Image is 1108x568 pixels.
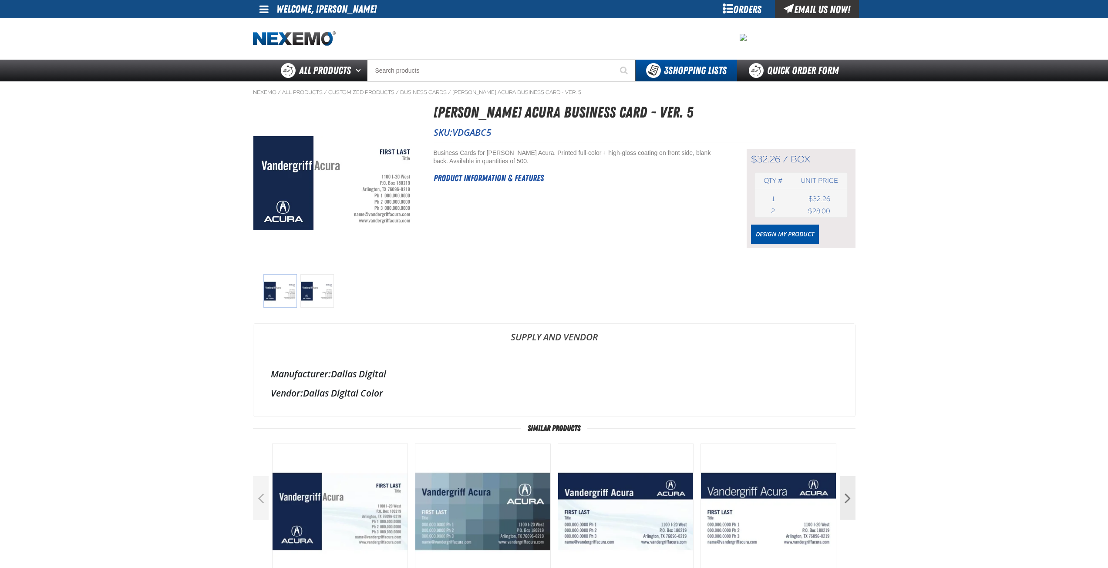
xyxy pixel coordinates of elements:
[253,31,336,47] a: Home
[271,368,838,380] div: Dallas Digital
[448,89,451,96] span: /
[791,173,847,189] th: Unit price
[253,89,276,96] a: Nexemo
[328,89,394,96] a: Customized Products
[434,149,725,165] div: Business Cards for [PERSON_NAME] Acura. Printed full-color + high-gloss coating on front side, bl...
[614,60,636,81] button: Start Searching
[353,60,367,81] button: Open All Products pages
[253,31,336,47] img: Nexemo logo
[740,34,747,41] img: 08cb5c772975e007c414e40fb9967a9c.jpeg
[278,89,281,96] span: /
[253,89,855,96] nav: Breadcrumbs
[791,205,847,217] td: $28.00
[755,173,792,189] th: Qty #
[737,60,855,81] a: Quick Order Form
[300,274,334,308] img: Vandergriff Acura Business Card - Ver. 5
[400,89,447,96] a: Business Cards
[271,387,303,399] label: Vendor:
[751,225,819,244] a: Design My Product
[791,193,847,205] td: $32.26
[282,89,323,96] a: All Products
[783,154,788,165] span: /
[271,368,331,380] label: Manufacturer:
[521,424,587,433] span: Similar Products
[751,154,780,165] span: $32.26
[299,63,351,78] span: All Products
[271,387,838,399] div: Dallas Digital Color
[253,476,269,520] button: Previous
[771,207,775,215] span: 2
[772,195,775,203] span: 1
[434,101,855,124] h1: [PERSON_NAME] Acura Business Card - Ver. 5
[396,89,399,96] span: /
[253,136,418,230] img: Vandergriff Acura Business Card - Ver. 5
[434,171,725,185] h2: Product Information & Features
[664,64,727,77] span: Shopping Lists
[452,126,492,138] span: VDGABC5
[434,126,855,138] p: SKU:
[367,60,636,81] input: Search
[636,60,737,81] button: You have 3 Shopping Lists. Open to view details
[324,89,327,96] span: /
[263,274,297,308] img: Vandergriff Acura Business Card - Ver. 5
[664,64,668,77] strong: 3
[791,154,810,165] span: box
[452,89,581,96] a: [PERSON_NAME] Acura Business Card - Ver. 5
[840,476,855,520] button: Next
[253,324,855,350] a: Supply and Vendor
